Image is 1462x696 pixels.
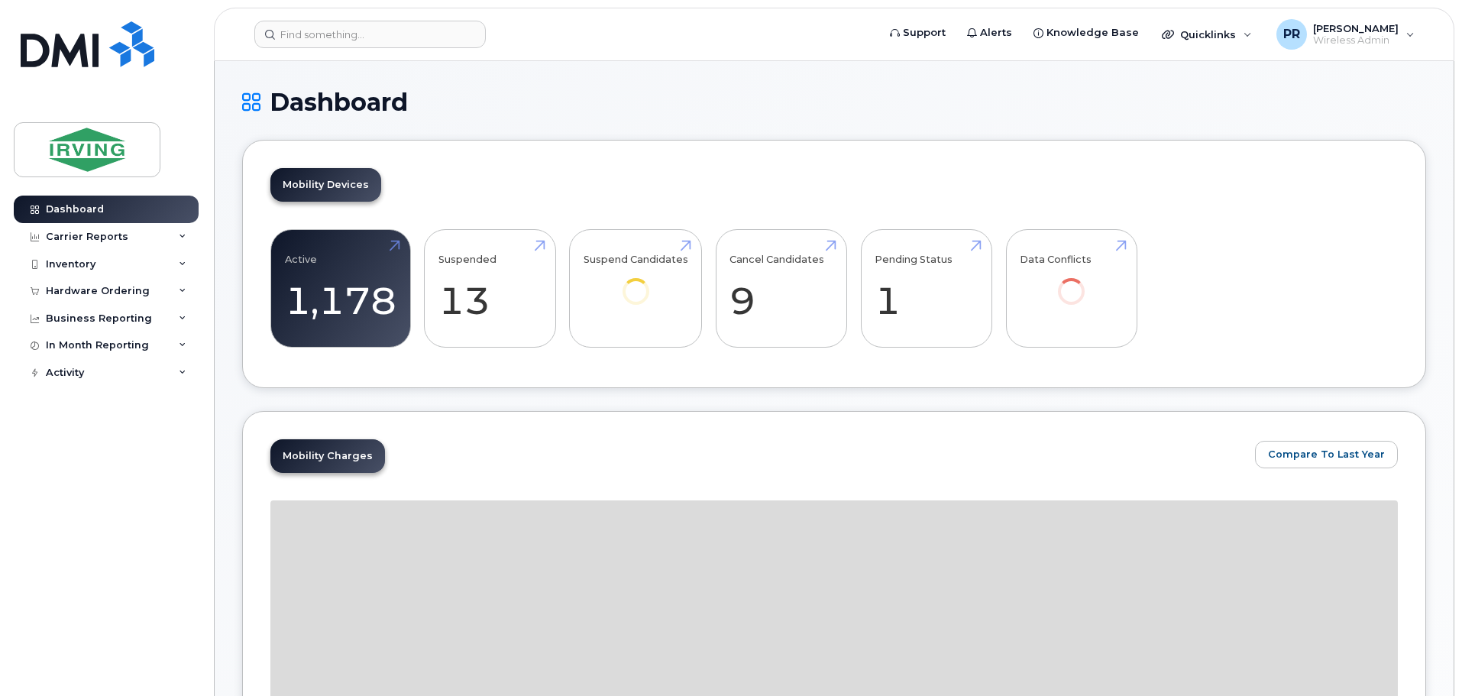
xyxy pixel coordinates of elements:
a: Cancel Candidates 9 [729,238,833,339]
a: Mobility Charges [270,439,385,473]
a: Suspend Candidates [584,238,688,326]
h1: Dashboard [242,89,1426,115]
span: Compare To Last Year [1268,447,1385,461]
a: Suspended 13 [438,238,542,339]
a: Mobility Devices [270,168,381,202]
a: Pending Status 1 [875,238,978,339]
button: Compare To Last Year [1255,441,1398,468]
a: Data Conflicts [1020,238,1123,326]
a: Active 1,178 [285,238,396,339]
